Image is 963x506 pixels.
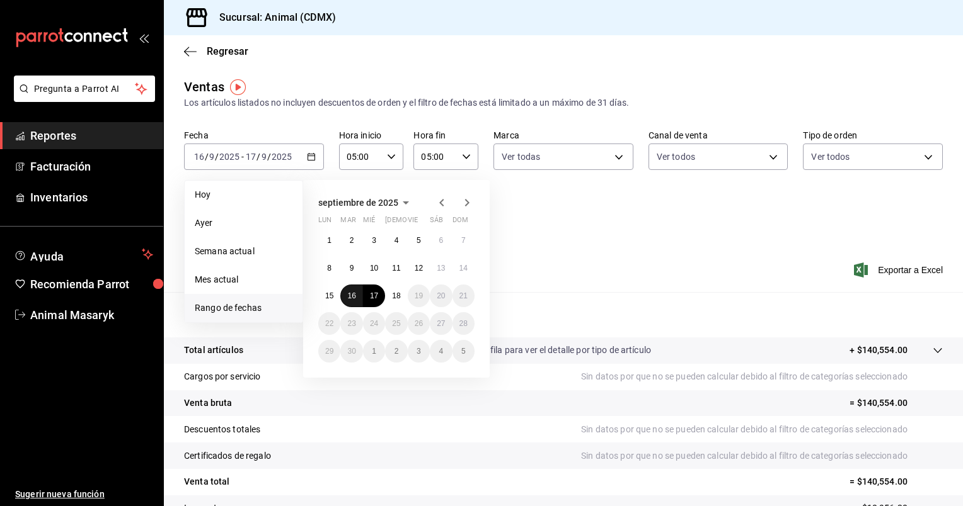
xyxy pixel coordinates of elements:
abbr: 3 de septiembre de 2025 [372,236,376,245]
button: 15 de septiembre de 2025 [318,284,340,307]
span: Animal Masaryk [30,306,153,323]
span: Ver todos [811,150,850,163]
button: 8 de septiembre de 2025 [318,257,340,279]
button: 4 de octubre de 2025 [430,340,452,363]
abbr: 15 de septiembre de 2025 [325,291,333,300]
label: Marca [493,131,633,140]
input: -- [193,152,205,162]
abbr: 11 de septiembre de 2025 [392,264,400,273]
abbr: lunes [318,216,332,229]
abbr: 20 de septiembre de 2025 [437,291,445,300]
button: 28 de septiembre de 2025 [453,312,475,335]
span: Rango de fechas [195,301,292,315]
button: 26 de septiembre de 2025 [408,312,430,335]
button: 30 de septiembre de 2025 [340,340,362,363]
p: + $140,554.00 [850,344,908,357]
abbr: 19 de septiembre de 2025 [415,291,423,300]
p: Cargos por servicio [184,370,261,383]
button: 14 de septiembre de 2025 [453,257,475,279]
button: 6 de septiembre de 2025 [430,229,452,252]
label: Canal de venta [649,131,788,140]
span: - [241,152,244,162]
span: / [215,152,219,162]
abbr: 22 de septiembre de 2025 [325,319,333,328]
abbr: 17 de septiembre de 2025 [370,291,378,300]
button: 18 de septiembre de 2025 [385,284,407,307]
abbr: 13 de septiembre de 2025 [437,264,445,273]
button: 29 de septiembre de 2025 [318,340,340,363]
abbr: 4 de octubre de 2025 [439,347,443,356]
span: Pregunta a Parrot AI [34,82,136,96]
button: 21 de septiembre de 2025 [453,284,475,307]
button: septiembre de 2025 [318,195,413,210]
input: ---- [271,152,292,162]
p: Da clic en la fila para ver el detalle por tipo de artículo [442,344,651,357]
span: / [205,152,209,162]
button: 11 de septiembre de 2025 [385,257,407,279]
abbr: domingo [453,216,468,229]
button: 19 de septiembre de 2025 [408,284,430,307]
abbr: sábado [430,216,443,229]
a: Pregunta a Parrot AI [9,91,155,104]
button: 2 de octubre de 2025 [385,340,407,363]
button: 20 de septiembre de 2025 [430,284,452,307]
button: Exportar a Excel [856,262,943,278]
button: 13 de septiembre de 2025 [430,257,452,279]
input: ---- [219,152,240,162]
p: Venta bruta [184,396,232,410]
abbr: jueves [385,216,459,229]
button: 9 de septiembre de 2025 [340,257,362,279]
h3: Sucursal: Animal (CDMX) [209,10,336,25]
button: Pregunta a Parrot AI [14,76,155,102]
span: Ayer [195,216,292,230]
img: Tooltip marker [230,79,246,95]
abbr: 3 de octubre de 2025 [417,347,421,356]
abbr: 25 de septiembre de 2025 [392,319,400,328]
abbr: 6 de septiembre de 2025 [439,236,443,245]
abbr: 12 de septiembre de 2025 [415,264,423,273]
p: Venta total [184,475,229,488]
button: 7 de septiembre de 2025 [453,229,475,252]
button: 1 de octubre de 2025 [363,340,385,363]
span: Ver todos [657,150,695,163]
label: Hora fin [413,131,478,140]
abbr: 4 de septiembre de 2025 [395,236,399,245]
span: Inventarios [30,189,153,206]
input: -- [261,152,267,162]
p: Sin datos por que no se pueden calcular debido al filtro de categorías seleccionado [581,423,943,436]
span: / [267,152,271,162]
span: Sugerir nueva función [15,488,153,501]
abbr: 1 de septiembre de 2025 [327,236,332,245]
abbr: 26 de septiembre de 2025 [415,319,423,328]
button: open_drawer_menu [139,33,149,43]
abbr: viernes [408,216,418,229]
span: Ayuda [30,247,137,262]
abbr: 8 de septiembre de 2025 [327,264,332,273]
abbr: 29 de septiembre de 2025 [325,347,333,356]
p: Certificados de regalo [184,449,271,463]
p: Total artículos [184,344,243,357]
label: Fecha [184,131,324,140]
span: Semana actual [195,245,292,258]
button: 2 de septiembre de 2025 [340,229,362,252]
abbr: 21 de septiembre de 2025 [459,291,468,300]
abbr: 30 de septiembre de 2025 [347,347,355,356]
p: = $140,554.00 [850,396,943,410]
abbr: 5 de septiembre de 2025 [417,236,421,245]
button: Regresar [184,45,248,57]
abbr: 1 de octubre de 2025 [372,347,376,356]
p: Sin datos por que no se pueden calcular debido al filtro de categorías seleccionado [581,370,943,383]
abbr: 16 de septiembre de 2025 [347,291,355,300]
label: Hora inicio [339,131,404,140]
p: Sin datos por que no se pueden calcular debido al filtro de categorías seleccionado [581,449,943,463]
span: Hoy [195,188,292,201]
button: 12 de septiembre de 2025 [408,257,430,279]
div: Ventas [184,77,224,96]
button: 27 de septiembre de 2025 [430,312,452,335]
button: 4 de septiembre de 2025 [385,229,407,252]
abbr: martes [340,216,355,229]
input: -- [209,152,215,162]
button: 10 de septiembre de 2025 [363,257,385,279]
button: 5 de octubre de 2025 [453,340,475,363]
